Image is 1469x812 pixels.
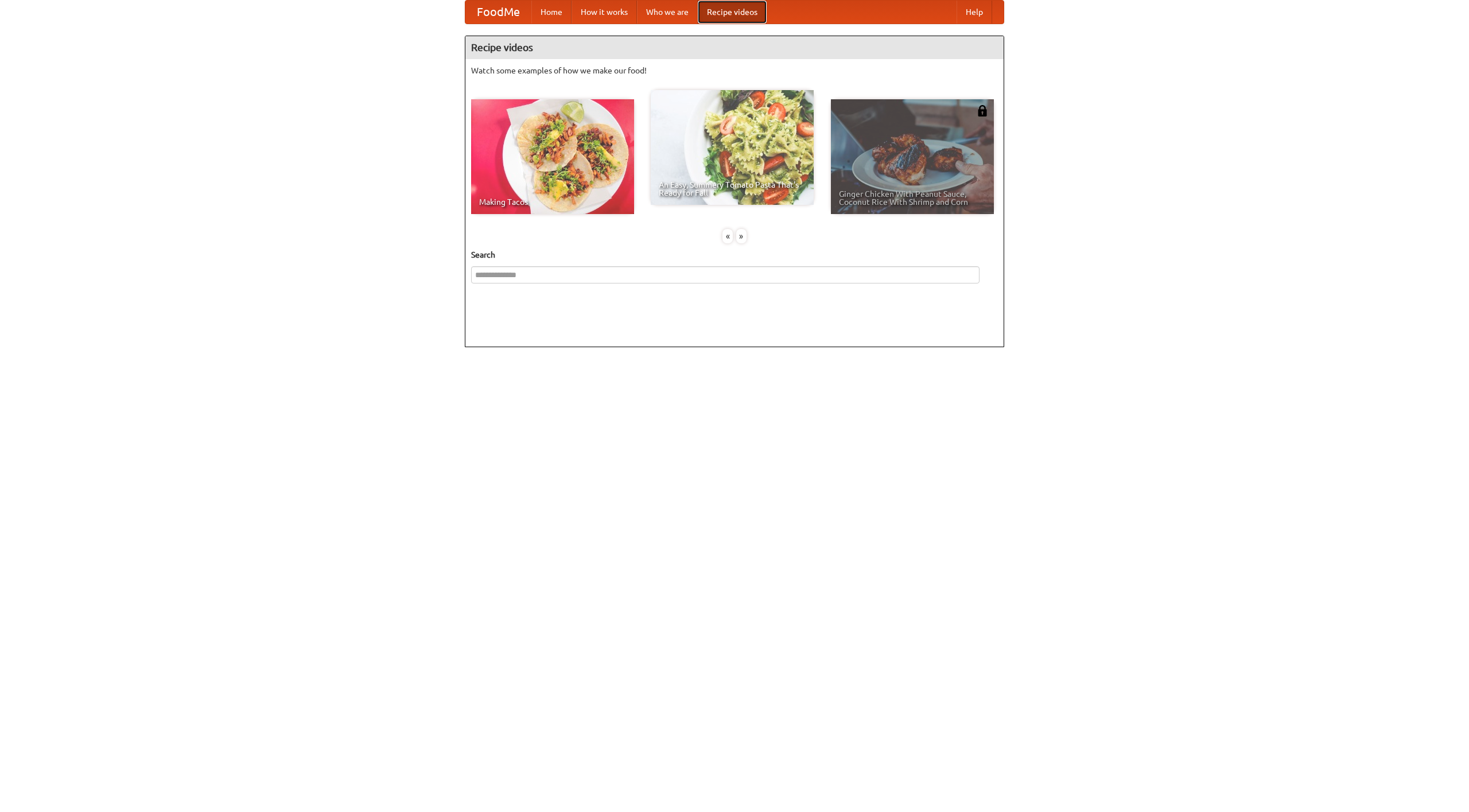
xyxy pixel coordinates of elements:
a: How it works [572,1,637,24]
a: Help [957,1,992,24]
div: » [736,229,747,243]
a: Home [531,1,572,24]
h5: Search [471,249,998,261]
a: Making Tacos [471,99,634,214]
div: « [722,229,733,243]
a: Recipe videos [698,1,767,24]
img: 483408.png [977,105,988,116]
h4: Recipe videos [465,36,1004,59]
p: Watch some examples of how we make our food! [471,65,998,76]
a: An Easy, Summery Tomato Pasta That's Ready for Fall [651,90,814,205]
a: Who we are [637,1,698,24]
span: An Easy, Summery Tomato Pasta That's Ready for Fall [659,181,806,197]
span: Making Tacos [479,198,626,206]
a: FoodMe [465,1,531,24]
